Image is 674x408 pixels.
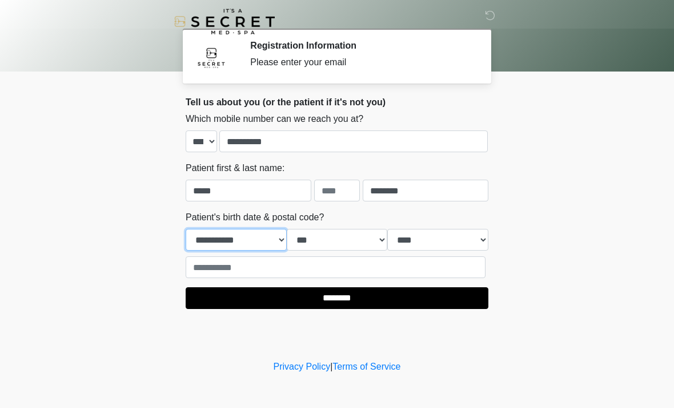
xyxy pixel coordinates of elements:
div: Please enter your email [250,56,471,69]
img: It's A Secret Med Spa Logo [174,9,275,34]
img: Agent Avatar [194,40,228,74]
a: | [330,362,332,371]
h2: Registration Information [250,40,471,51]
label: Patient's birth date & postal code? [186,211,324,224]
h2: Tell us about you (or the patient if it's not you) [186,97,488,108]
label: Which mobile number can we reach you at? [186,112,363,126]
a: Terms of Service [332,362,400,371]
label: Patient first & last name: [186,161,284,175]
a: Privacy Policy [274,362,331,371]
